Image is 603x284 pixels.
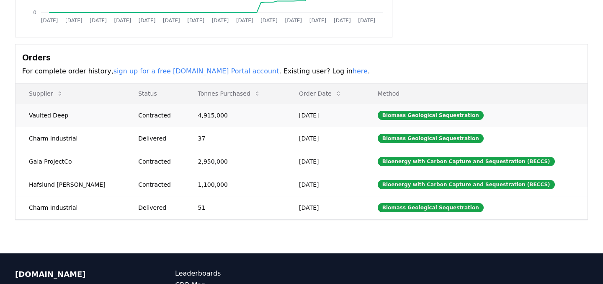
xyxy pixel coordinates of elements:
[378,203,484,212] div: Biomass Geological Sequestration
[22,66,581,76] p: For complete order history, . Existing user? Log in .
[65,18,82,23] tspan: [DATE]
[163,18,180,23] tspan: [DATE]
[114,18,131,23] tspan: [DATE]
[334,18,351,23] tspan: [DATE]
[286,104,364,127] td: [DATE]
[15,127,125,150] td: Charm Industrial
[286,127,364,150] td: [DATE]
[191,85,267,102] button: Tonnes Purchased
[286,150,364,173] td: [DATE]
[139,18,156,23] tspan: [DATE]
[353,67,368,75] a: here
[22,85,70,102] button: Supplier
[33,10,36,16] tspan: 0
[286,173,364,196] td: [DATE]
[90,18,107,23] tspan: [DATE]
[378,134,484,143] div: Biomass Geological Sequestration
[285,18,302,23] tspan: [DATE]
[212,18,229,23] tspan: [DATE]
[378,157,555,166] div: Bioenergy with Carbon Capture and Sequestration (BECCS)
[236,18,253,23] tspan: [DATE]
[138,111,178,120] div: Contracted
[185,196,286,219] td: 51
[41,18,58,23] tspan: [DATE]
[15,173,125,196] td: Hafslund [PERSON_NAME]
[292,85,348,102] button: Order Date
[185,173,286,196] td: 1,100,000
[138,134,178,143] div: Delivered
[15,104,125,127] td: Vaulted Deep
[138,203,178,212] div: Delivered
[15,196,125,219] td: Charm Industrial
[371,89,581,98] p: Method
[378,180,555,189] div: Bioenergy with Carbon Capture and Sequestration (BECCS)
[15,268,142,280] p: [DOMAIN_NAME]
[260,18,278,23] tspan: [DATE]
[15,150,125,173] td: Gaia ProjectCo
[358,18,375,23] tspan: [DATE]
[187,18,204,23] tspan: [DATE]
[185,104,286,127] td: 4,915,000
[185,127,286,150] td: 37
[22,51,581,64] h3: Orders
[113,67,279,75] a: sign up for a free [DOMAIN_NAME] Portal account
[286,196,364,219] td: [DATE]
[185,150,286,173] td: 2,950,000
[175,268,301,279] a: Leaderboards
[378,111,484,120] div: Biomass Geological Sequestration
[309,18,327,23] tspan: [DATE]
[138,180,178,189] div: Contracted
[138,157,178,166] div: Contracted
[131,89,178,98] p: Status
